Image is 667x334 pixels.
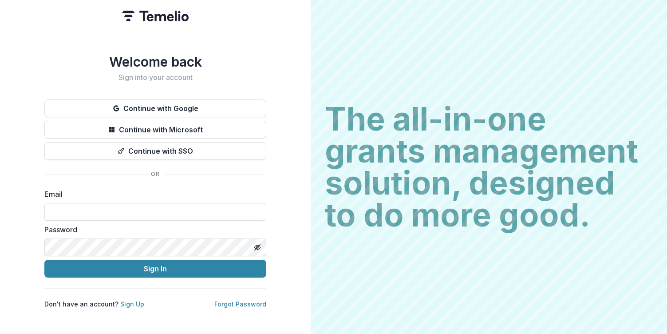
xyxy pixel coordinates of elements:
button: Continue with Google [44,99,266,117]
button: Continue with Microsoft [44,121,266,139]
a: Sign Up [120,300,144,308]
button: Continue with SSO [44,142,266,160]
p: Don't have an account? [44,299,144,309]
label: Password [44,224,261,235]
img: Temelio [122,11,189,21]
button: Toggle password visibility [250,240,264,254]
a: Forgot Password [214,300,266,308]
h2: Sign into your account [44,73,266,82]
label: Email [44,189,261,199]
h1: Welcome back [44,54,266,70]
button: Sign In [44,260,266,278]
